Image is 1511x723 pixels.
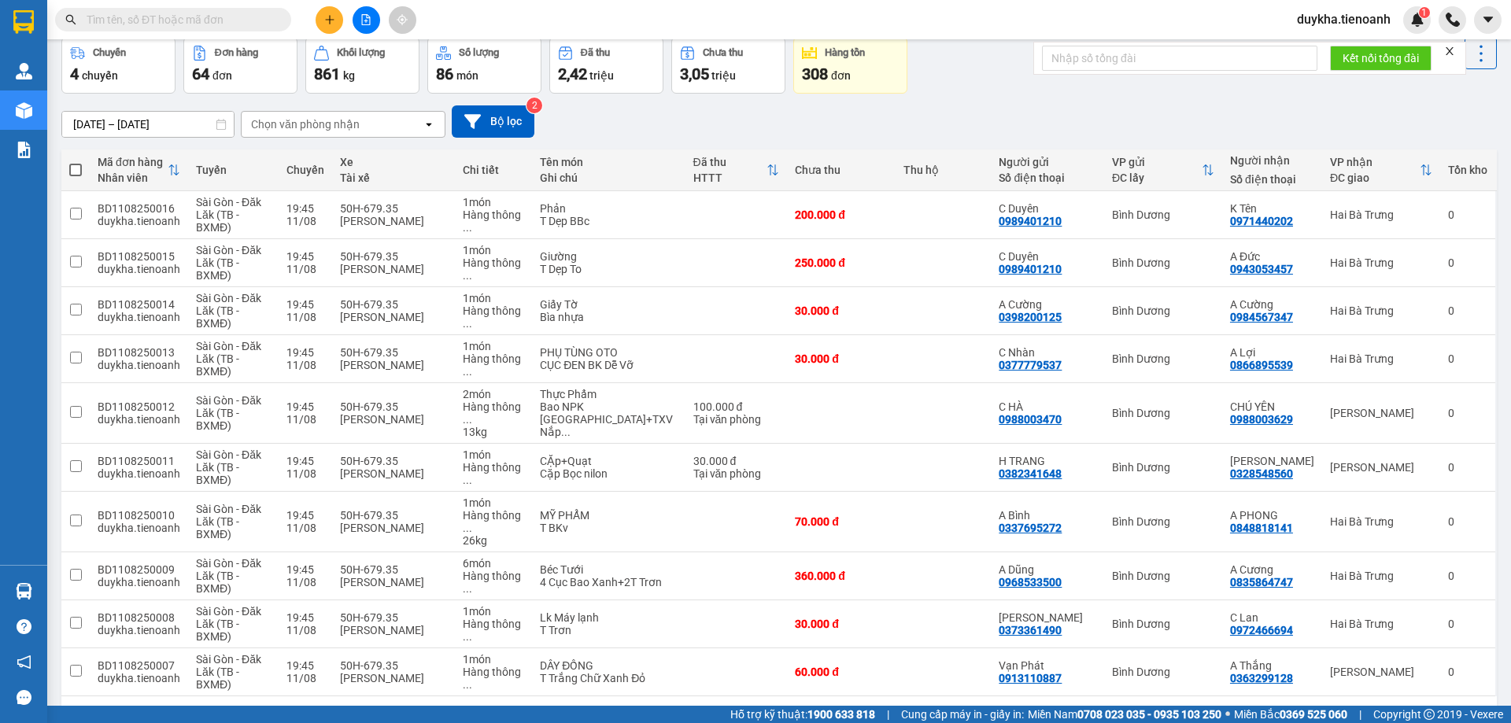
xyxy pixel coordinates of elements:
[98,250,180,263] div: BD1108250015
[999,263,1062,275] div: 0989401210
[1112,156,1202,168] div: VP gửi
[98,576,180,588] div: duykha.tienoanh
[353,6,380,34] button: file-add
[903,164,983,176] div: Thu hộ
[13,10,34,34] img: logo-vxr
[999,250,1096,263] div: C Duyên
[463,666,524,691] div: Hàng thông thường
[1234,706,1347,723] span: Miền Bắc
[1112,208,1214,221] div: Bình Dương
[1112,461,1214,474] div: Bình Dương
[196,292,261,330] span: Sài Gòn - Đăk Lăk (TB - BXMĐ)
[463,340,524,352] div: 1 món
[98,215,180,227] div: duykha.tienoanh
[286,413,324,426] div: 11/08
[1448,208,1487,221] div: 0
[540,624,677,636] div: T Trơn
[795,256,888,269] div: 250.000 đ
[463,474,472,486] span: ...
[685,149,788,191] th: Toggle SortBy
[463,509,524,534] div: Hàng thông thường
[999,509,1096,522] div: A Bình
[1077,708,1221,721] strong: 0708 023 035 - 0935 103 250
[463,164,524,176] div: Chi tiết
[463,678,472,691] span: ...
[1419,7,1430,18] sup: 1
[436,65,453,83] span: 86
[316,6,343,34] button: plus
[286,563,324,576] div: 19:45
[1230,202,1314,215] div: K Tên
[540,172,677,184] div: Ghi chú
[98,624,180,636] div: duykha.tienoanh
[999,298,1096,311] div: A Cường
[1410,13,1424,27] img: icon-new-feature
[1230,215,1293,227] div: 0971440202
[1284,9,1403,29] span: duykha.tienoanh
[17,655,31,670] span: notification
[463,208,524,234] div: Hàng thông thường
[389,6,416,34] button: aim
[526,98,542,113] sup: 2
[16,583,32,599] img: warehouse-icon
[463,317,472,330] span: ...
[1230,413,1293,426] div: 0988003629
[540,611,677,624] div: Lk Máy lạnh
[540,359,677,371] div: CỤC ĐEN BK Dễ Vỡ
[795,304,888,317] div: 30.000 đ
[463,605,524,618] div: 1 món
[340,455,447,467] div: 50H-679.35
[999,576,1062,588] div: 0968533500
[337,47,385,58] div: Khối lượng
[999,202,1096,215] div: C Duyên
[730,706,875,723] span: Hỗ trợ kỹ thuật:
[305,37,419,94] button: Khối lượng861kg
[1330,156,1420,168] div: VP nhận
[1112,618,1214,630] div: Bình Dương
[1330,666,1432,678] div: [PERSON_NAME]
[98,455,180,467] div: BD1108250011
[1230,263,1293,275] div: 0943053457
[286,346,324,359] div: 19:45
[463,522,472,534] span: ...
[196,605,261,643] span: Sài Gòn - Đăk Lăk (TB - BXMĐ)
[1448,352,1487,365] div: 0
[98,467,180,480] div: duykha.tienoanh
[286,298,324,311] div: 19:45
[98,156,168,168] div: Mã đơn hàng
[1230,250,1314,263] div: A Đức
[17,690,31,705] span: message
[999,346,1096,359] div: C Nhàn
[540,467,677,480] div: Cặp Bọc nilon
[540,156,677,168] div: Tên món
[1042,46,1317,71] input: Nhập số tổng đài
[423,118,435,131] svg: open
[999,659,1096,672] div: Vạn Phát
[999,172,1096,184] div: Số điện thoại
[463,534,524,547] div: 26 kg
[999,359,1062,371] div: 0377779537
[463,244,524,256] div: 1 món
[540,346,677,359] div: PHỤ TÙNG OTO
[286,164,324,176] div: Chuyến
[340,156,447,168] div: Xe
[671,37,785,94] button: Chưa thu3,05 triệu
[1322,149,1440,191] th: Toggle SortBy
[999,215,1062,227] div: 0989401210
[286,359,324,371] div: 11/08
[999,455,1096,467] div: H TRANG
[999,563,1096,576] div: A Dũng
[1230,346,1314,359] div: A Lợi
[61,37,175,94] button: Chuyến4chuyến
[286,659,324,672] div: 19:45
[540,659,677,672] div: DÂY ĐỒNG
[1230,298,1314,311] div: A Cường
[1104,149,1222,191] th: Toggle SortBy
[463,461,524,486] div: Hàng thông thường
[1330,172,1420,184] div: ĐC giao
[16,102,32,119] img: warehouse-icon
[463,196,524,208] div: 1 món
[286,611,324,624] div: 19:45
[1448,461,1487,474] div: 0
[463,388,524,400] div: 2 món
